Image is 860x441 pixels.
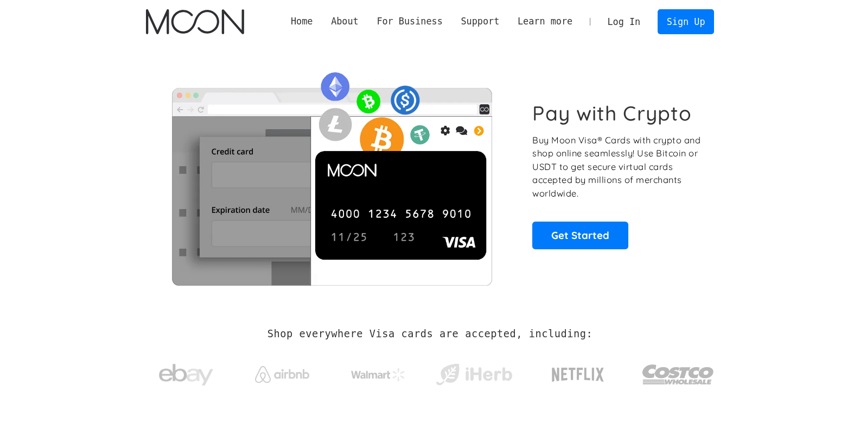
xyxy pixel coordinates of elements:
[461,15,499,28] div: Support
[551,361,605,388] img: Netflix
[598,10,649,34] a: Log In
[146,347,227,398] a: ebay
[331,15,359,28] div: About
[255,366,309,383] img: Airbnb
[241,355,322,388] a: Airbnb
[532,134,702,200] p: Buy Moon Visa® Cards with crypto and shop online seamlessly! Use Bitcoin or USDT to get secure vi...
[642,343,715,400] a: Costco
[351,368,405,381] img: Walmart
[518,15,572,28] div: Learn more
[642,354,715,395] img: Costco
[267,328,593,340] h2: Shop everywhere Visa cards are accepted, including:
[337,357,418,387] a: Walmart
[146,65,518,285] img: Moon Cards let you spend your crypto anywhere Visa is accepted.
[282,15,322,28] a: Home
[530,350,627,394] a: Netflix
[146,9,244,34] img: Moon Logo
[377,15,442,28] div: For Business
[452,15,508,28] div: Support
[434,350,514,394] a: iHerb
[508,15,582,28] div: Learn more
[368,15,452,28] div: For Business
[322,15,367,28] div: About
[532,222,628,249] a: Get Started
[146,9,244,34] a: home
[159,358,213,392] img: ebay
[434,361,514,389] img: iHerb
[658,9,714,34] a: Sign Up
[532,101,692,125] h1: Pay with Crypto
